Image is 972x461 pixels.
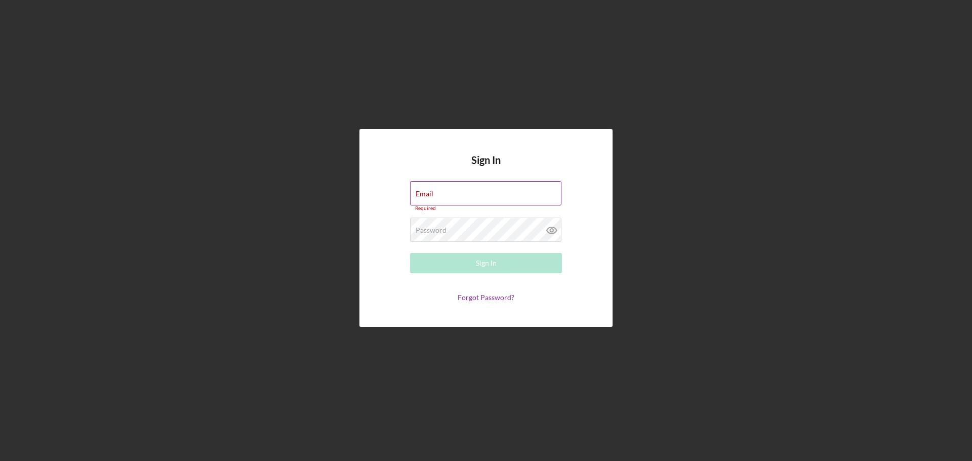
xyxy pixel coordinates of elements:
button: Sign In [410,253,562,273]
label: Email [416,190,433,198]
label: Password [416,226,447,234]
a: Forgot Password? [458,293,514,302]
h4: Sign In [471,154,501,181]
div: Required [410,205,562,212]
div: Sign In [476,253,497,273]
